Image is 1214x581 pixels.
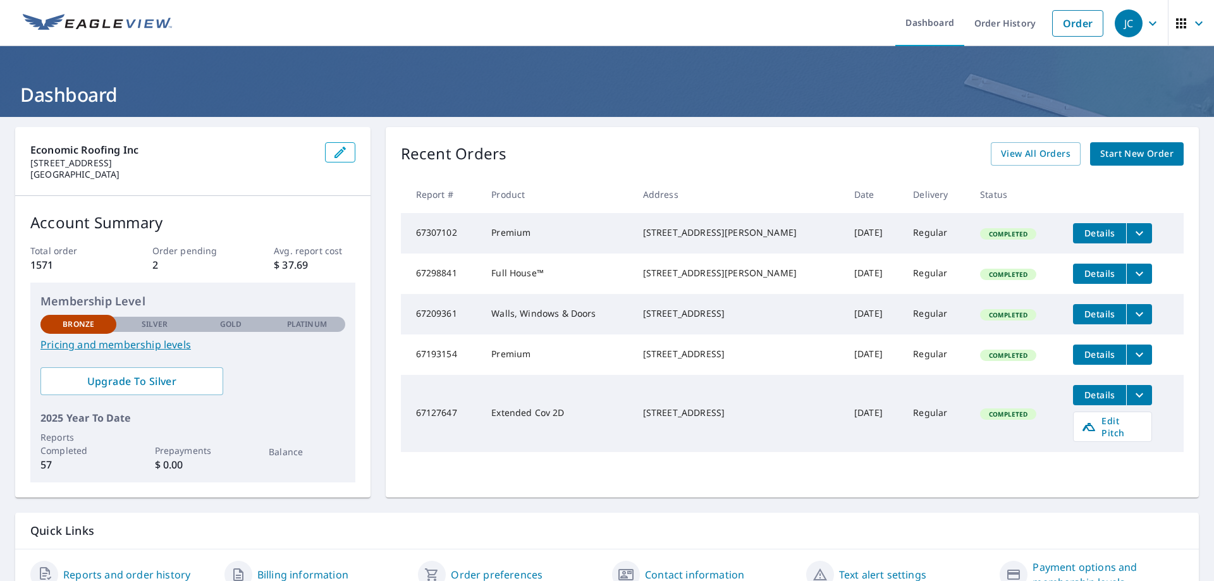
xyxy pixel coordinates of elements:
[1073,345,1126,365] button: detailsBtn-67193154
[1126,264,1152,284] button: filesDropdownBtn-67298841
[40,410,345,425] p: 2025 Year To Date
[1090,142,1184,166] a: Start New Order
[30,244,111,257] p: Total order
[40,431,116,457] p: Reports Completed
[481,375,632,452] td: Extended Cov 2D
[152,257,233,272] p: 2
[401,375,482,452] td: 67127647
[274,244,355,257] p: Avg. report cost
[40,293,345,310] p: Membership Level
[481,213,632,254] td: Premium
[903,254,970,294] td: Regular
[970,176,1063,213] th: Status
[30,142,315,157] p: Economic Roofing inc
[15,82,1199,107] h1: Dashboard
[30,169,315,180] p: [GEOGRAPHIC_DATA]
[903,375,970,452] td: Regular
[155,457,231,472] p: $ 0.00
[1081,267,1119,279] span: Details
[981,351,1035,360] span: Completed
[981,229,1035,238] span: Completed
[1073,412,1152,442] a: Edit Pitch
[274,257,355,272] p: $ 37.69
[401,254,482,294] td: 67298841
[142,319,168,330] p: Silver
[401,334,482,375] td: 67193154
[643,407,834,419] div: [STREET_ADDRESS]
[40,457,116,472] p: 57
[643,348,834,360] div: [STREET_ADDRESS]
[844,334,903,375] td: [DATE]
[643,267,834,279] div: [STREET_ADDRESS][PERSON_NAME]
[287,319,327,330] p: Platinum
[401,213,482,254] td: 67307102
[1081,227,1119,239] span: Details
[844,294,903,334] td: [DATE]
[1126,385,1152,405] button: filesDropdownBtn-67127647
[1126,345,1152,365] button: filesDropdownBtn-67193154
[981,410,1035,419] span: Completed
[481,294,632,334] td: Walls, Windows & Doors
[30,157,315,169] p: [STREET_ADDRESS]
[40,337,345,352] a: Pricing and membership levels
[903,294,970,334] td: Regular
[30,211,355,234] p: Account Summary
[269,445,345,458] p: Balance
[1126,223,1152,243] button: filesDropdownBtn-67307102
[1073,223,1126,243] button: detailsBtn-67307102
[1081,389,1119,401] span: Details
[844,176,903,213] th: Date
[401,142,507,166] p: Recent Orders
[981,270,1035,279] span: Completed
[1081,415,1144,439] span: Edit Pitch
[633,176,844,213] th: Address
[63,319,94,330] p: Bronze
[844,254,903,294] td: [DATE]
[481,334,632,375] td: Premium
[30,257,111,272] p: 1571
[844,375,903,452] td: [DATE]
[903,213,970,254] td: Regular
[1081,308,1119,320] span: Details
[481,254,632,294] td: Full House™
[1100,146,1174,162] span: Start New Order
[152,244,233,257] p: Order pending
[401,176,482,213] th: Report #
[23,14,172,33] img: EV Logo
[1052,10,1103,37] a: Order
[844,213,903,254] td: [DATE]
[481,176,632,213] th: Product
[643,307,834,320] div: [STREET_ADDRESS]
[1073,304,1126,324] button: detailsBtn-67209361
[1081,348,1119,360] span: Details
[1115,9,1143,37] div: JC
[903,176,970,213] th: Delivery
[643,226,834,239] div: [STREET_ADDRESS][PERSON_NAME]
[981,310,1035,319] span: Completed
[1073,385,1126,405] button: detailsBtn-67127647
[991,142,1081,166] a: View All Orders
[220,319,242,330] p: Gold
[1126,304,1152,324] button: filesDropdownBtn-67209361
[155,444,231,457] p: Prepayments
[51,374,213,388] span: Upgrade To Silver
[1001,146,1070,162] span: View All Orders
[401,294,482,334] td: 67209361
[40,367,223,395] a: Upgrade To Silver
[1073,264,1126,284] button: detailsBtn-67298841
[903,334,970,375] td: Regular
[30,523,1184,539] p: Quick Links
